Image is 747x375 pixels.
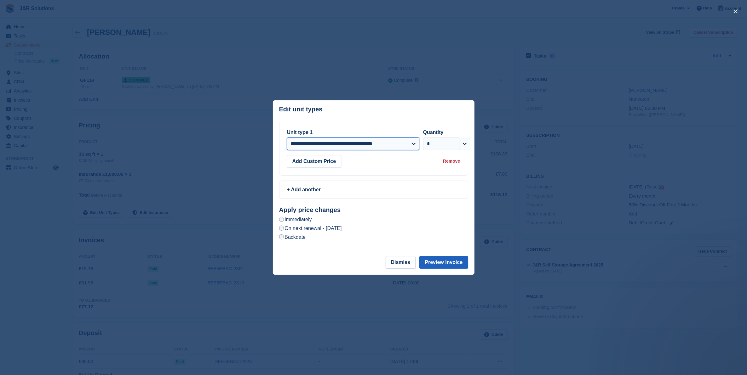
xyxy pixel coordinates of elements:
p: Edit unit types [279,106,323,113]
input: Backdate [279,234,284,239]
input: On next renewal - [DATE] [279,226,284,231]
a: + Add another [279,181,468,199]
strong: Apply price changes [279,206,341,213]
label: Unit type 1 [287,130,313,135]
div: Remove [443,158,460,165]
button: Dismiss [386,256,416,269]
button: close [731,6,741,16]
div: + Add another [287,186,460,193]
label: Immediately [279,216,312,223]
button: Preview Invoice [419,256,468,269]
button: Add Custom Price [287,155,342,168]
label: Quantity [423,130,444,135]
label: Backdate [279,234,306,240]
input: Immediately [279,217,284,222]
label: On next renewal - [DATE] [279,225,342,232]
